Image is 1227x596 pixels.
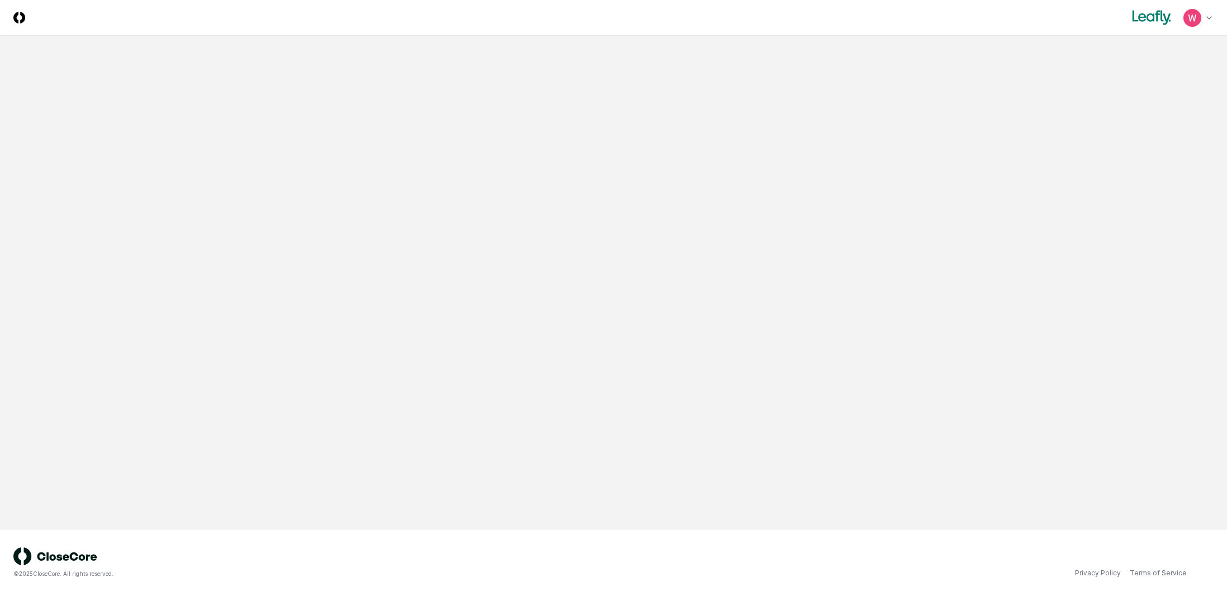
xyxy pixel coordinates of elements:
[13,570,614,578] div: © 2025 CloseCore. All rights reserved.
[1183,9,1201,27] img: ACg8ocIceHSWyQfagGvDoxhDyw_3B2kX-HJcUhl_gb0t8GGG-Ydwuw=s96-c
[1130,9,1173,27] img: Leafly logo
[13,547,97,565] img: logo
[1075,568,1121,578] a: Privacy Policy
[13,12,25,23] img: Logo
[1130,568,1187,578] a: Terms of Service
